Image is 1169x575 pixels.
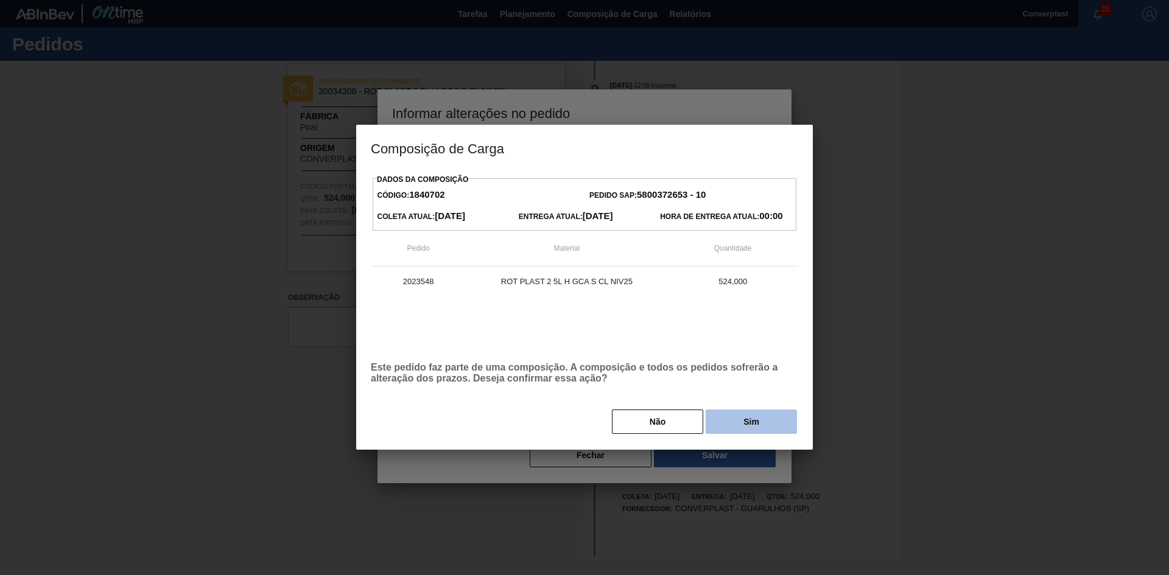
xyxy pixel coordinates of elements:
button: Sim [706,409,797,434]
span: Hora de Entrega Atual: [660,212,782,221]
span: Entrega Atual: [519,212,613,221]
span: Quantidade [714,244,752,253]
td: 2023548 [371,267,466,297]
span: Material [554,244,580,253]
strong: 00:00 [759,211,782,221]
span: Código: [377,191,445,200]
span: Coleta Atual: [377,212,465,221]
button: Não [612,409,703,434]
span: Pedido SAP: [589,191,706,200]
strong: [DATE] [435,211,465,221]
strong: 5800372653 - 10 [637,189,706,200]
label: Dados da Composição [377,175,468,184]
td: 524,000 [667,267,798,297]
span: Pedido [407,244,429,253]
p: Este pedido faz parte de uma composição. A composição e todos os pedidos sofrerão a alteração dos... [371,362,798,384]
h3: Composição de Carga [356,125,813,171]
strong: [DATE] [583,211,613,221]
td: ROT PLAST 2 5L H GCA S CL NIV25 [466,267,667,297]
strong: 1840702 [409,189,444,200]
